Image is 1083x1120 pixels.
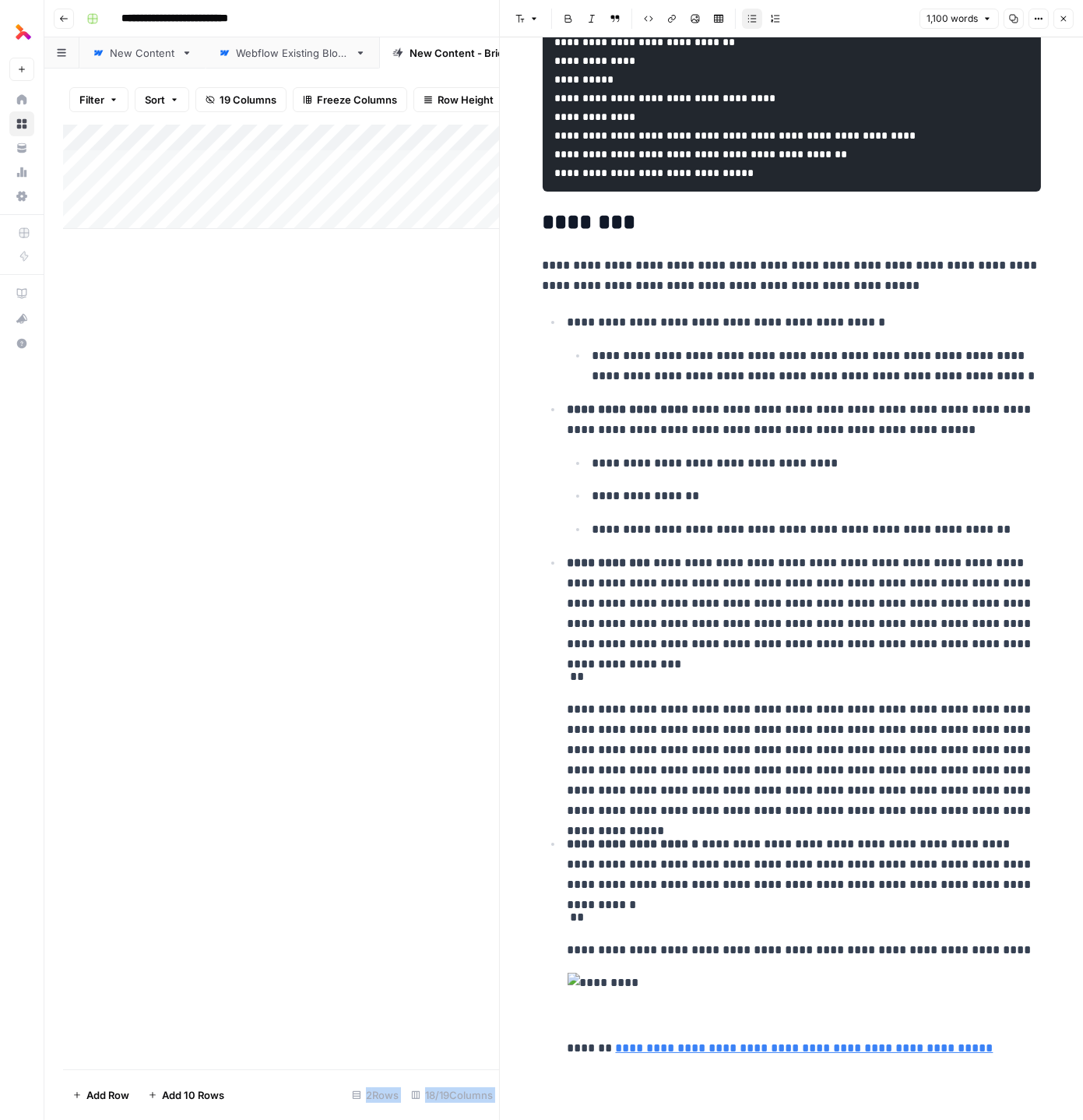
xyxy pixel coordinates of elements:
[145,92,165,107] span: Sort
[919,9,999,29] button: 1,100 words
[110,45,175,61] div: New Content
[79,92,104,107] span: Filter
[195,87,287,112] button: 19 Columns
[162,1087,224,1103] span: Add 10 Rows
[139,1083,234,1108] button: Add 10 Rows
[410,45,553,61] div: New Content - Brief Included
[379,37,583,69] a: New Content - Brief Included
[9,306,34,331] button: What's new?
[135,87,189,112] button: Sort
[9,281,34,306] a: AirOps Academy
[293,87,407,112] button: Freeze Columns
[438,92,494,107] span: Row Height
[220,92,276,107] span: 19 Columns
[86,1087,129,1103] span: Add Row
[9,111,34,136] a: Browse
[9,136,34,160] a: Your Data
[10,307,33,330] div: What's new?
[63,1083,139,1108] button: Add Row
[9,184,34,209] a: Settings
[9,18,37,46] img: Thoughtful AI Content Engine Logo
[9,160,34,185] a: Usage
[9,12,34,51] button: Workspace: Thoughtful AI Content Engine
[405,1083,499,1108] div: 18/19 Columns
[69,87,128,112] button: Filter
[346,1083,405,1108] div: 2 Rows
[206,37,379,69] a: Webflow Existing Blogs
[927,12,978,26] span: 1,100 words
[9,331,34,356] button: Help + Support
[9,87,34,112] a: Home
[236,45,349,61] div: Webflow Existing Blogs
[317,92,397,107] span: Freeze Columns
[79,37,206,69] a: New Content
[413,87,504,112] button: Row Height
